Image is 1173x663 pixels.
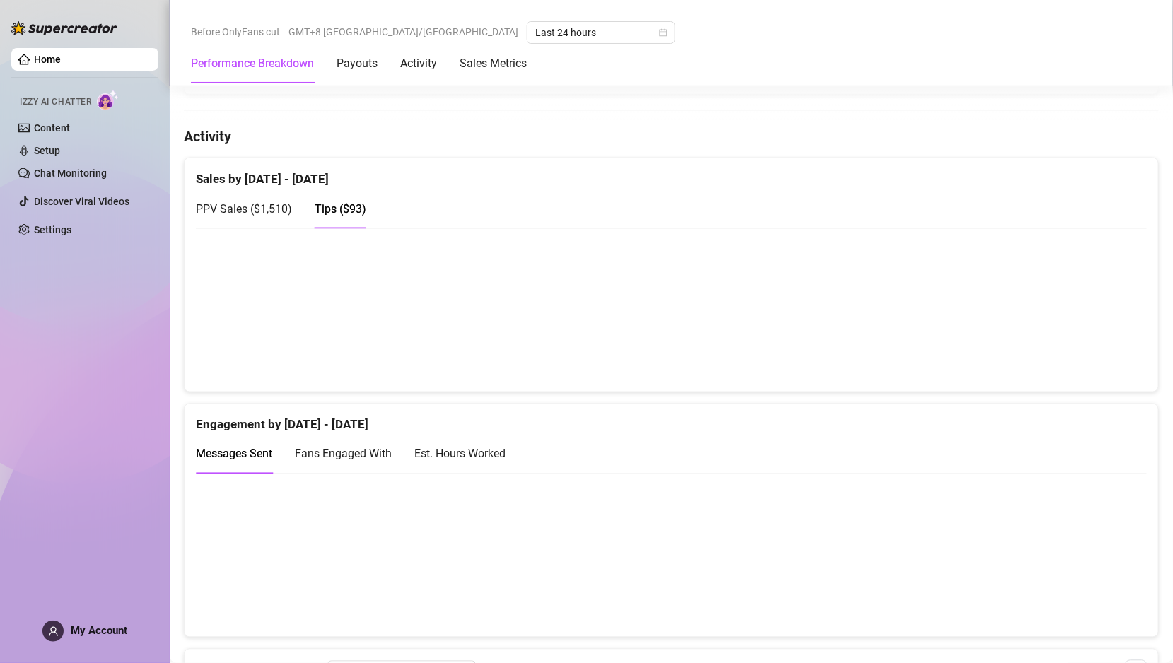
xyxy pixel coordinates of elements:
[184,127,1159,146] h4: Activity
[20,95,91,109] span: Izzy AI Chatter
[414,445,506,463] div: Est. Hours Worked
[34,54,61,65] a: Home
[460,55,527,72] div: Sales Metrics
[535,22,667,43] span: Last 24 hours
[34,168,107,179] a: Chat Monitoring
[400,55,437,72] div: Activity
[71,624,127,637] span: My Account
[97,90,119,110] img: AI Chatter
[34,145,60,156] a: Setup
[34,224,71,235] a: Settings
[196,158,1147,189] div: Sales by [DATE] - [DATE]
[196,447,272,461] span: Messages Sent
[191,55,314,72] div: Performance Breakdown
[315,202,366,216] span: Tips ( $93 )
[196,404,1147,435] div: Engagement by [DATE] - [DATE]
[196,202,292,216] span: PPV Sales ( $1,510 )
[11,21,117,35] img: logo-BBDzfeDw.svg
[191,21,280,42] span: Before OnlyFans cut
[34,196,129,207] a: Discover Viral Videos
[48,626,59,637] span: user
[288,21,518,42] span: GMT+8 [GEOGRAPHIC_DATA]/[GEOGRAPHIC_DATA]
[295,447,392,461] span: Fans Engaged With
[659,28,667,37] span: calendar
[337,55,378,72] div: Payouts
[34,122,70,134] a: Content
